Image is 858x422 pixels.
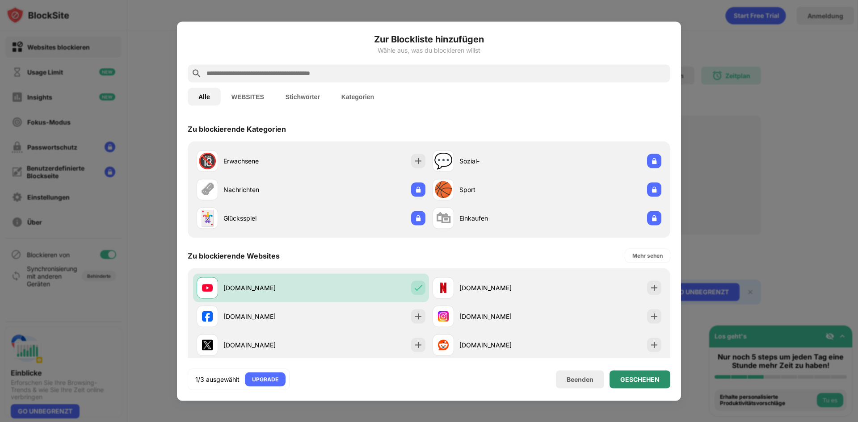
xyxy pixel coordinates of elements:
img: search.svg [191,68,202,79]
img: favicons [438,339,449,350]
div: Zu blockierende Kategorien [188,124,286,133]
div: 🏀 [434,180,453,199]
img: favicons [202,339,213,350]
div: [DOMAIN_NAME] [459,283,547,292]
div: UPGRADE [252,375,278,384]
div: Nachrichten [223,185,311,194]
div: 🗞 [200,180,215,199]
button: Kategorien [331,88,385,105]
div: Glücksspiel [223,213,311,223]
div: GESCHEHEN [620,376,660,383]
div: [DOMAIN_NAME] [459,340,547,350]
button: Stichwörter [275,88,331,105]
img: favicons [202,311,213,322]
div: 🛍 [436,209,451,227]
div: Sozial- [459,156,547,166]
img: favicons [438,311,449,322]
div: 🃏 [198,209,217,227]
div: [DOMAIN_NAME] [223,312,311,321]
div: Zu blockierende Websites [188,251,280,260]
div: Einkaufen [459,213,547,223]
div: Erwachsene [223,156,311,166]
h6: Zur Blockliste hinzufügen [188,32,670,46]
div: Mehr sehen [632,251,663,260]
div: Wähle aus, was du blockieren willst [188,46,670,54]
div: 🔞 [198,152,217,170]
div: Sport [459,185,547,194]
div: 1/3 ausgewählt [195,375,240,384]
div: [DOMAIN_NAME] [223,340,311,350]
img: favicons [438,282,449,293]
div: Beenden [567,376,593,383]
div: [DOMAIN_NAME] [459,312,547,321]
button: WEBSITES [221,88,275,105]
div: [DOMAIN_NAME] [223,283,311,292]
button: Alle [188,88,221,105]
img: favicons [202,282,213,293]
div: 💬 [434,152,453,170]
